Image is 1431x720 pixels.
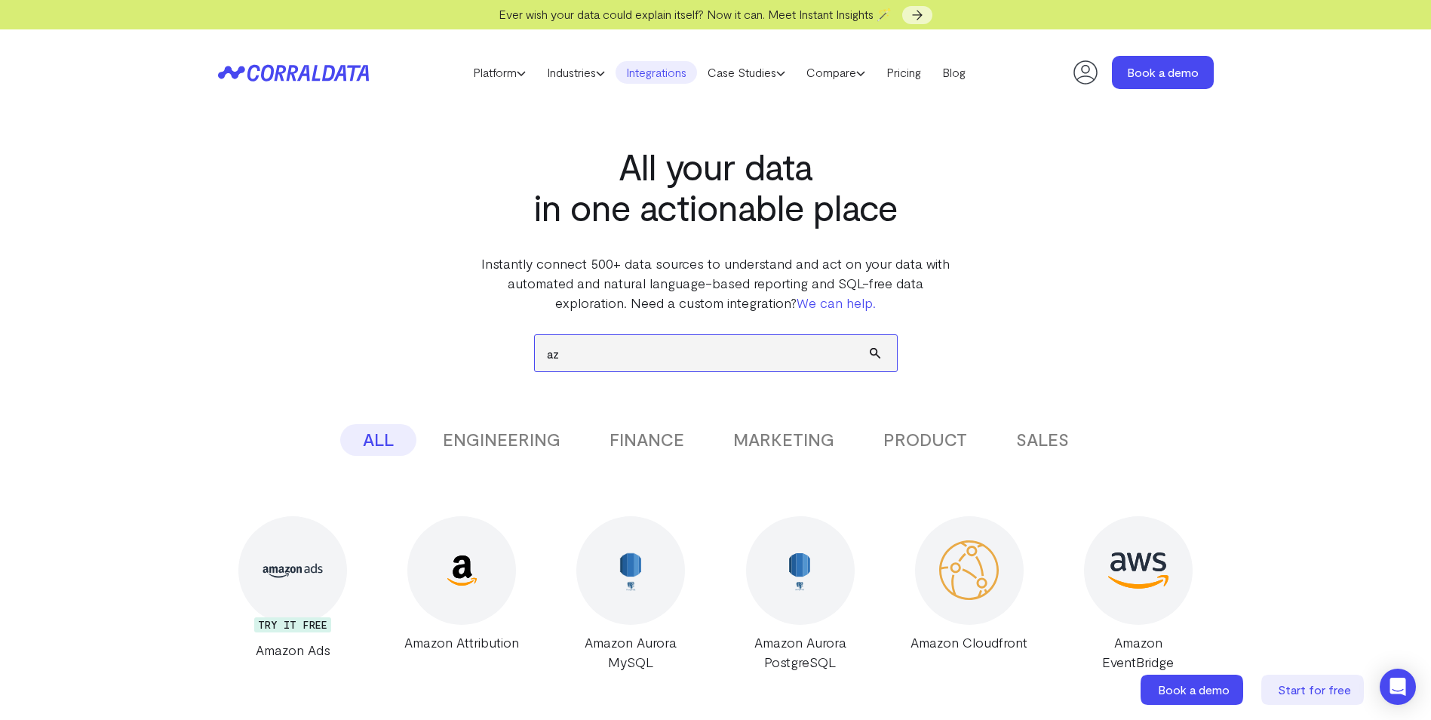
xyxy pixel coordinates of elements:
img: Amazon Cloudfront [939,540,999,600]
div: Amazon Aurora PostgreSQL [725,632,875,672]
a: Compare [796,61,876,84]
button: ENGINEERING [420,424,583,456]
a: Book a demo [1141,675,1246,705]
h1: All your data in one actionable place [478,146,953,227]
a: We can help. [797,294,876,311]
span: Book a demo [1158,682,1230,697]
button: ALL [340,424,416,456]
a: Amazon Attribution Amazon Attribution [387,516,537,672]
img: Amazon EventBridge [1108,552,1168,588]
button: PRODUCT [861,424,990,456]
a: Amazon Ads TRY IT FREE Amazon Ads [218,516,368,672]
a: Case Studies [697,61,796,84]
span: Start for free [1278,682,1351,697]
div: Amazon EventBridge [1063,632,1213,672]
div: Amazon Aurora MySQL [556,632,706,672]
a: Integrations [616,61,697,84]
a: Industries [536,61,616,84]
a: Platform [462,61,536,84]
p: Instantly connect 500+ data sources to understand and act on your data with automated and natural... [478,254,953,312]
div: Open Intercom Messenger [1380,669,1416,705]
a: Amazon Aurora MySQL Amazon Aurora MySQL [556,516,706,672]
a: Pricing [876,61,932,84]
img: Amazon Attribution [447,555,477,586]
span: Ever wish your data could explain itself? Now it can. Meet Instant Insights 🪄 [499,7,892,21]
img: Amazon Aurora MySQL [601,540,661,600]
img: Amazon Aurora PostgreSQL [770,540,830,600]
a: Blog [932,61,976,84]
div: TRY IT FREE [254,617,331,632]
a: Amazon Aurora PostgreSQL Amazon Aurora PostgreSQL [725,516,875,672]
img: Amazon Ads [263,563,322,578]
a: Book a demo [1112,56,1214,89]
button: FINANCE [587,424,707,456]
div: Amazon Attribution [387,632,537,652]
a: Amazon Cloudfront Amazon Cloudfront [894,516,1044,672]
button: SALES [993,424,1092,456]
div: Amazon Cloudfront [894,632,1044,652]
input: Search data sources [535,335,897,371]
a: Start for free [1261,675,1367,705]
button: MARKETING [711,424,857,456]
a: Amazon EventBridge Amazon EventBridge [1063,516,1213,672]
div: Amazon Ads [218,640,368,660]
